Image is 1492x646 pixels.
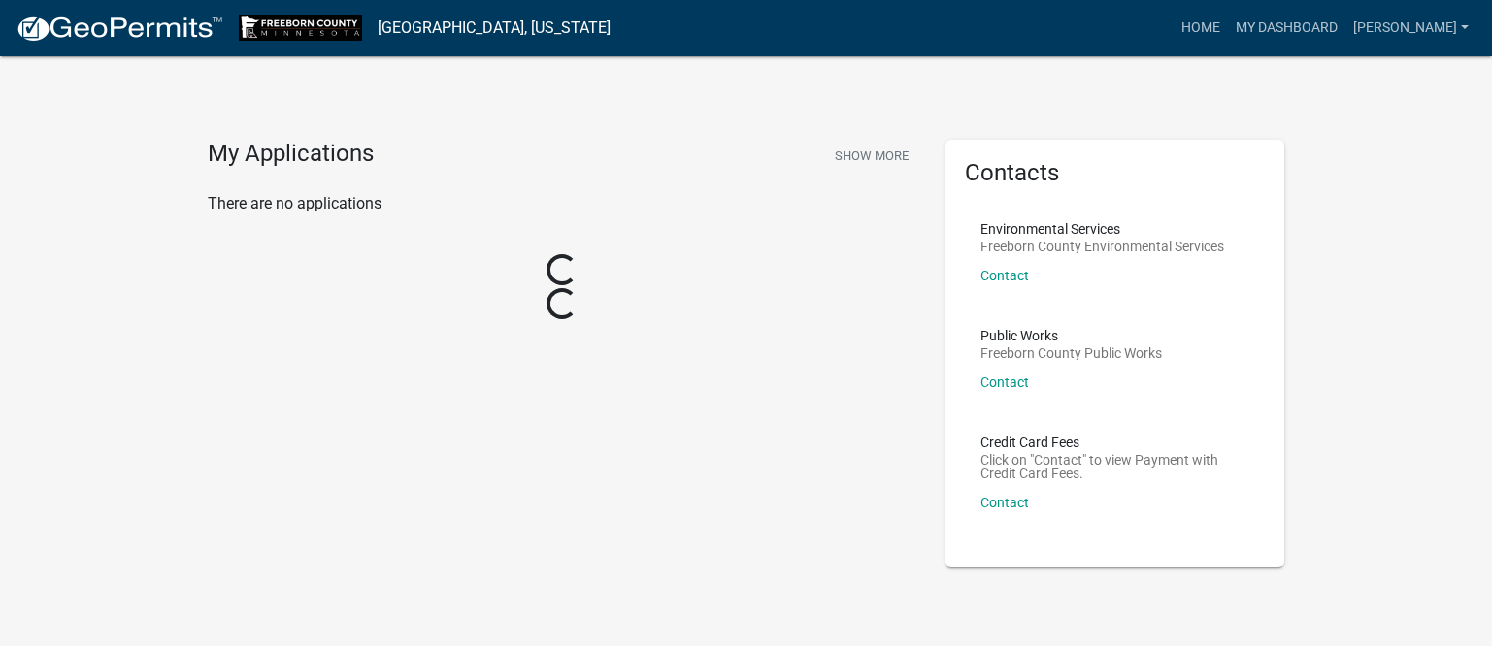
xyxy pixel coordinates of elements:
button: Show More [827,140,916,172]
img: Freeborn County, Minnesota [239,15,362,41]
a: Contact [980,495,1029,510]
h4: My Applications [208,140,374,169]
p: Public Works [980,329,1162,342]
a: [PERSON_NAME] [1345,10,1476,47]
a: [GEOGRAPHIC_DATA], [US_STATE] [378,12,611,45]
h5: Contacts [965,159,1266,187]
a: Contact [980,268,1029,283]
p: Freeborn County Public Works [980,346,1162,360]
p: Environmental Services [980,222,1224,236]
p: Click on "Contact" to view Payment with Credit Card Fees. [980,453,1250,480]
p: Freeborn County Environmental Services [980,240,1224,253]
p: There are no applications [208,192,916,215]
a: My Dashboard [1228,10,1345,47]
a: Home [1174,10,1228,47]
a: Contact [980,374,1029,390]
p: Credit Card Fees [980,436,1250,449]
